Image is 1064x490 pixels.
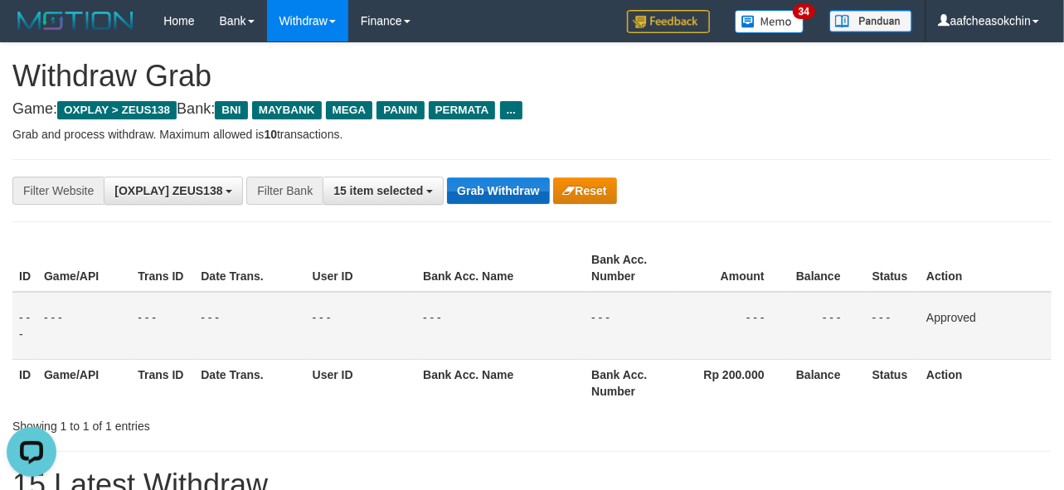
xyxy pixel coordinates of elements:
th: Trans ID [131,359,194,406]
th: Trans ID [131,245,194,292]
p: Grab and process withdraw. Maximum allowed is transactions. [12,126,1052,143]
h1: Withdraw Grab [12,60,1052,93]
th: Action [920,359,1052,406]
th: Amount [678,245,789,292]
span: OXPLAY > ZEUS138 [57,101,177,119]
td: Approved [920,292,1052,360]
td: - - - [678,292,789,360]
th: Bank Acc. Name [416,359,585,406]
td: - - - [131,292,194,360]
td: - - - [866,292,920,360]
th: Game/API [37,359,131,406]
td: - - - [789,292,866,360]
th: Rp 200.000 [678,359,789,406]
th: Date Trans. [194,359,305,406]
div: Filter Website [12,177,104,205]
span: 15 item selected [333,184,423,197]
th: Balance [789,245,866,292]
img: panduan.png [829,10,912,32]
span: BNI [215,101,247,119]
th: Action [920,245,1052,292]
th: Date Trans. [194,245,305,292]
td: - - - [306,292,417,360]
span: ... [500,101,522,119]
span: 34 [793,4,815,19]
button: Open LiveChat chat widget [7,7,56,56]
th: Balance [789,359,866,406]
th: ID [12,359,37,406]
span: PANIN [377,101,424,119]
span: PERMATA [429,101,496,119]
th: Game/API [37,245,131,292]
button: Reset [553,177,617,204]
td: - - - [416,292,585,360]
img: MOTION_logo.png [12,8,138,33]
td: - - - [585,292,678,360]
h4: Game: Bank: [12,101,1052,118]
button: [OXPLAY] ZEUS138 [104,177,243,205]
span: MAYBANK [252,101,322,119]
td: - - - [12,292,37,360]
div: Filter Bank [246,177,323,205]
td: - - - [194,292,305,360]
th: User ID [306,359,417,406]
th: Bank Acc. Number [585,359,678,406]
td: - - - [37,292,131,360]
span: MEGA [326,101,373,119]
img: Feedback.jpg [627,10,710,33]
th: Bank Acc. Number [585,245,678,292]
th: Status [866,245,920,292]
div: Showing 1 to 1 of 1 entries [12,411,431,434]
th: Bank Acc. Name [416,245,585,292]
th: User ID [306,245,417,292]
th: ID [12,245,37,292]
button: Grab Withdraw [447,177,549,204]
button: 15 item selected [323,177,444,205]
span: [OXPLAY] ZEUS138 [114,184,222,197]
img: Button%20Memo.svg [735,10,804,33]
strong: 10 [264,128,277,141]
th: Status [866,359,920,406]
